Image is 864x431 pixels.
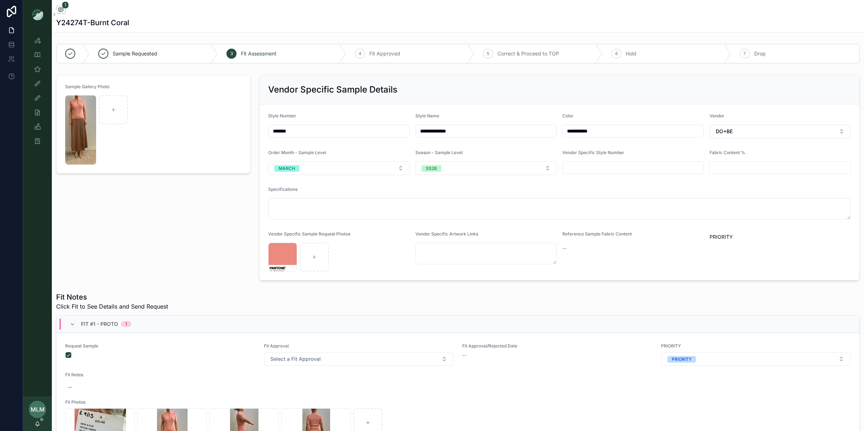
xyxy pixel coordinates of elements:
img: Screenshot-2025-09-16-at-9.45.55-AM.png [65,95,96,165]
span: Style Number [268,113,296,118]
span: Vendor [710,113,724,118]
span: Vendor Specific Sample Request Photos [268,231,350,237]
span: Select a Fit Approval [270,355,321,363]
div: scrollable content [23,29,52,157]
span: MLM [31,405,45,414]
button: Select Button [415,161,557,175]
span: Vendor Specific Artwork Links [415,231,478,237]
span: Fit Approval/Rejected Date [462,343,652,349]
div: SS26 [426,165,437,172]
span: Request Sample [65,343,255,349]
span: Correct & Proceed to TOP [498,50,559,57]
span: Hold [626,50,636,57]
h2: Vendor Specific Sample Details [268,84,397,95]
img: App logo [32,9,43,20]
span: 3 [230,51,233,57]
button: Select Button [661,352,851,366]
span: PRIORITY [661,343,851,349]
span: Order Month - Sample Level [268,150,326,155]
span: Fit Assessment [241,50,276,57]
span: Drop [754,50,766,57]
span: 4 [359,51,361,57]
span: -- [562,245,567,252]
span: Click Fit to See Details and Send Request [56,302,168,311]
span: Fit Photos [65,399,851,405]
span: DO+BE [716,128,733,135]
span: Fit #1 - Proto [81,320,118,328]
button: 1 [56,6,66,15]
div: PRIORITY [672,356,692,363]
span: -- [462,352,467,359]
span: 6 [615,51,618,57]
h1: Fit Notes [56,292,168,302]
span: Color [562,113,573,118]
span: 7 [743,51,746,57]
span: Sample Requested [113,50,157,57]
div: -- [68,383,72,391]
button: Select Button [710,125,851,138]
span: Specifications [268,187,297,192]
span: PRIORITY [710,233,851,241]
span: Vendor Specific Style Number [562,150,624,155]
span: Reference Sample Fabric Content [562,231,632,237]
span: Season - Sample Level [415,150,463,155]
span: Fit Notes [65,372,851,378]
div: MARCH [279,165,295,172]
button: Select Button [264,352,454,366]
span: Style Name [415,113,439,118]
span: Fit Approval [264,343,454,349]
span: Fit Approved [369,50,400,57]
button: Select Button [268,161,410,175]
span: Sample Gallery Photo [65,84,109,89]
span: 1 [62,1,69,9]
div: 1 [125,321,127,327]
h1: Y24274T-Burnt Coral [56,18,129,28]
span: 5 [487,51,489,57]
span: Fabric Content % [710,150,745,155]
